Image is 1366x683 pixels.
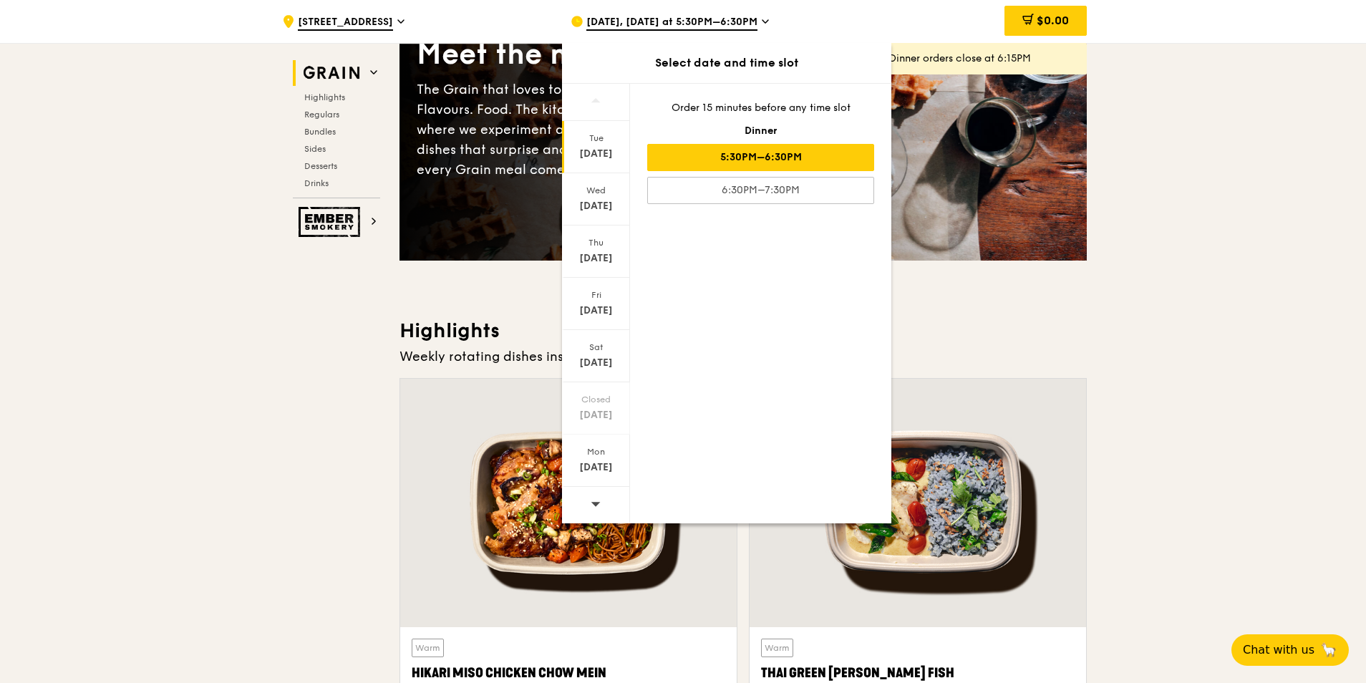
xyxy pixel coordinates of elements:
span: Highlights [304,92,345,102]
div: Hikari Miso Chicken Chow Mein [412,663,725,683]
div: Tue [564,132,628,144]
div: [DATE] [564,460,628,475]
div: 5:30PM–6:30PM [647,144,874,171]
div: Dinner orders close at 6:15PM [889,52,1075,66]
div: Thu [564,237,628,248]
div: Warm [412,639,444,657]
div: Select date and time slot [562,54,891,72]
div: [DATE] [564,356,628,370]
div: Dinner [647,124,874,138]
div: Mon [564,446,628,457]
img: Ember Smokery web logo [299,207,364,237]
span: [STREET_ADDRESS] [298,15,393,31]
div: Order 15 minutes before any time slot [647,101,874,115]
div: Fri [564,289,628,301]
div: Thai Green [PERSON_NAME] Fish [761,663,1075,683]
div: The Grain that loves to play. With ingredients. Flavours. Food. The kitchen is our happy place, w... [417,79,743,180]
div: Closed [564,394,628,405]
span: Regulars [304,110,339,120]
div: [DATE] [564,147,628,161]
div: Sat [564,341,628,353]
span: Bundles [304,127,336,137]
div: Wed [564,185,628,196]
div: 6:30PM–7:30PM [647,177,874,204]
span: Desserts [304,161,337,171]
h3: Highlights [399,318,1087,344]
button: Chat with us🦙 [1231,634,1349,666]
img: Grain web logo [299,60,364,86]
span: $0.00 [1037,14,1069,27]
span: Chat with us [1243,641,1314,659]
span: Drinks [304,178,329,188]
div: [DATE] [564,408,628,422]
div: Warm [761,639,793,657]
div: [DATE] [564,304,628,318]
div: [DATE] [564,251,628,266]
div: [DATE] [564,199,628,213]
div: Meet the new Grain [417,35,743,74]
div: Weekly rotating dishes inspired by flavours from around the world. [399,347,1087,367]
span: 🦙 [1320,641,1337,659]
span: Sides [304,144,326,154]
span: [DATE], [DATE] at 5:30PM–6:30PM [586,15,757,31]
